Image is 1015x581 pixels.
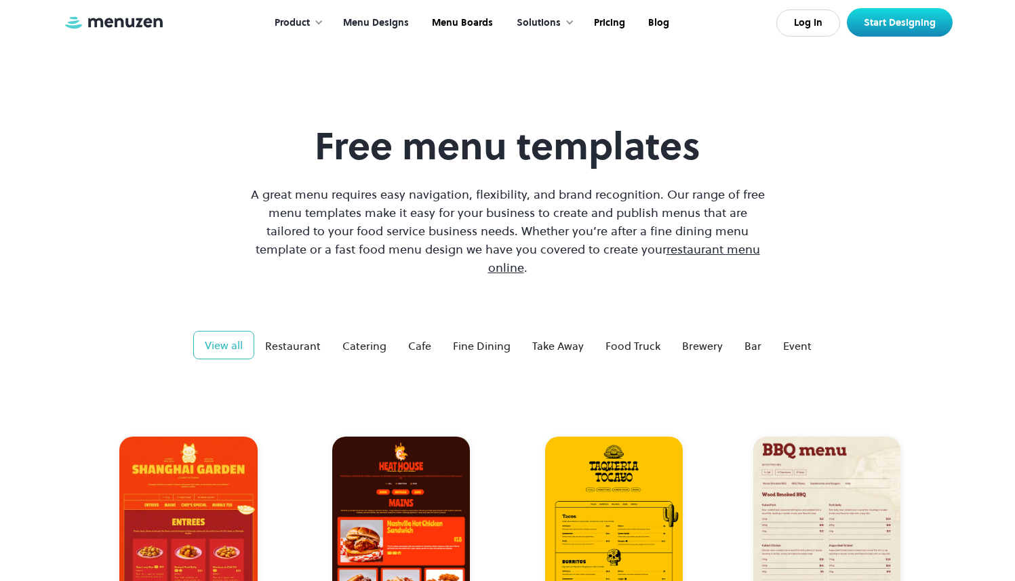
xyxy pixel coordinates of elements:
[342,338,386,354] div: Catering
[261,2,330,44] div: Product
[605,338,660,354] div: Food Truck
[581,2,635,44] a: Pricing
[682,338,723,354] div: Brewery
[776,9,840,37] a: Log In
[847,8,953,37] a: Start Designing
[330,2,419,44] a: Menu Designs
[517,16,561,31] div: Solutions
[783,338,812,354] div: Event
[408,338,431,354] div: Cafe
[453,338,511,354] div: Fine Dining
[744,338,761,354] div: Bar
[247,185,768,277] p: A great menu requires easy navigation, flexibility, and brand recognition. Our range of free menu...
[205,337,243,353] div: View all
[419,2,503,44] a: Menu Boards
[275,16,310,31] div: Product
[503,2,581,44] div: Solutions
[635,2,679,44] a: Blog
[532,338,584,354] div: Take Away
[265,338,321,354] div: Restaurant
[247,123,768,169] h1: Free menu templates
